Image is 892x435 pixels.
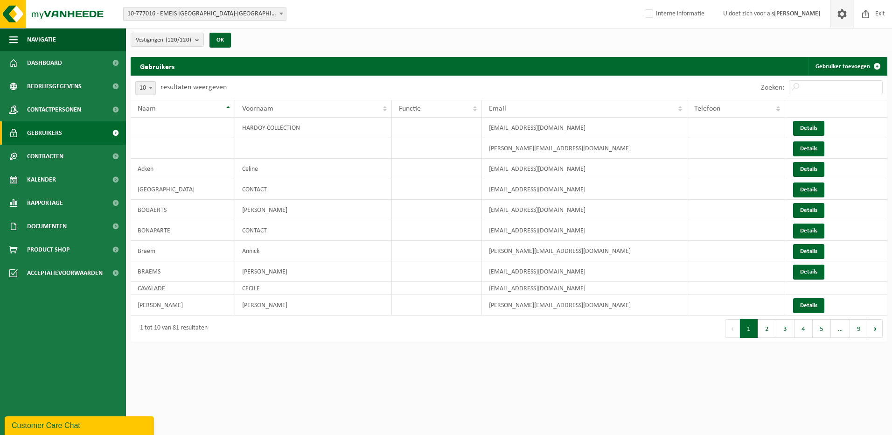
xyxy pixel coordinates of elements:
span: Dashboard [27,51,62,75]
button: 3 [776,319,794,338]
td: [PERSON_NAME][EMAIL_ADDRESS][DOMAIN_NAME] [482,138,687,159]
span: Contactpersonen [27,98,81,121]
h2: Gebruikers [131,57,184,75]
td: CAVALADE [131,282,235,295]
span: Bedrijfsgegevens [27,75,82,98]
td: [EMAIL_ADDRESS][DOMAIN_NAME] [482,282,687,295]
span: Documenten [27,215,67,238]
span: Navigatie [27,28,56,51]
td: [GEOGRAPHIC_DATA] [131,179,235,200]
td: [EMAIL_ADDRESS][DOMAIN_NAME] [482,200,687,220]
td: BONAPARTE [131,220,235,241]
td: [PERSON_NAME] [235,295,392,316]
span: 10-777016 - EMEIS BELGIUM-LUXEMBOURG SA - UCCLE [123,7,286,21]
a: Details [793,121,824,136]
button: OK [209,33,231,48]
td: [PERSON_NAME][EMAIL_ADDRESS][DOMAIN_NAME] [482,241,687,261]
strong: [PERSON_NAME] [774,10,821,17]
span: 10 [136,82,155,95]
span: Voornaam [242,105,273,112]
a: Details [793,203,824,218]
span: Product Shop [27,238,70,261]
td: [PERSON_NAME] [235,261,392,282]
td: Celine [235,159,392,179]
button: 5 [813,319,831,338]
span: Kalender [27,168,56,191]
span: Gebruikers [27,121,62,145]
td: [EMAIL_ADDRESS][DOMAIN_NAME] [482,179,687,200]
td: [EMAIL_ADDRESS][DOMAIN_NAME] [482,261,687,282]
span: Acceptatievoorwaarden [27,261,103,285]
span: Naam [138,105,156,112]
button: Previous [725,319,740,338]
a: Details [793,182,824,197]
button: Next [868,319,883,338]
a: Details [793,141,824,156]
button: 4 [794,319,813,338]
label: Interne informatie [643,7,704,21]
td: [PERSON_NAME][EMAIL_ADDRESS][DOMAIN_NAME] [482,295,687,316]
td: [PERSON_NAME] [131,295,235,316]
td: Annick [235,241,392,261]
a: Details [793,224,824,239]
td: CONTACT [235,220,392,241]
span: Functie [399,105,421,112]
button: 9 [850,319,868,338]
td: BOGAERTS [131,200,235,220]
span: Contracten [27,145,63,168]
div: 1 tot 10 van 81 resultaten [135,320,208,337]
a: Details [793,265,824,280]
count: (120/120) [166,37,191,43]
button: 2 [758,319,776,338]
span: Telefoon [694,105,720,112]
label: resultaten weergeven [160,84,227,91]
a: Details [793,298,824,313]
span: … [831,319,850,338]
td: [EMAIL_ADDRESS][DOMAIN_NAME] [482,220,687,241]
a: Details [793,162,824,177]
td: CECILE [235,282,392,295]
td: Braem [131,241,235,261]
td: HARDOY-COLLECTION [235,118,392,138]
span: Vestigingen [136,33,191,47]
a: Gebruiker toevoegen [808,57,886,76]
button: 1 [740,319,758,338]
td: [EMAIL_ADDRESS][DOMAIN_NAME] [482,118,687,138]
iframe: chat widget [5,414,156,435]
td: Acken [131,159,235,179]
a: Details [793,244,824,259]
label: Zoeken: [761,84,784,91]
span: 10-777016 - EMEIS BELGIUM-LUXEMBOURG SA - UCCLE [124,7,286,21]
button: Vestigingen(120/120) [131,33,204,47]
span: Rapportage [27,191,63,215]
span: 10 [135,81,156,95]
td: BRAEMS [131,261,235,282]
span: Email [489,105,506,112]
td: [EMAIL_ADDRESS][DOMAIN_NAME] [482,159,687,179]
td: CONTACT [235,179,392,200]
td: [PERSON_NAME] [235,200,392,220]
